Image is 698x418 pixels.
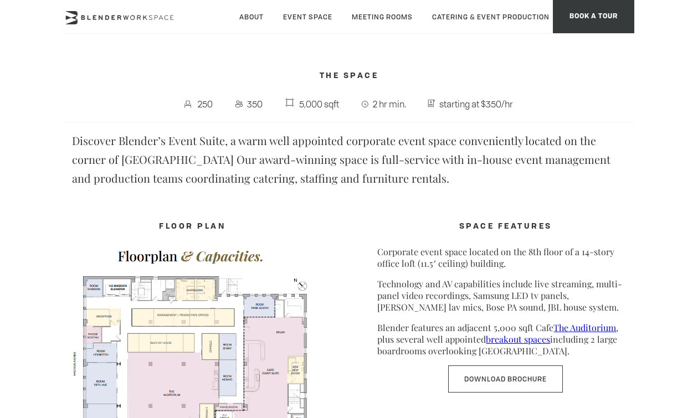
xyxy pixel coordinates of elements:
span: 250 [195,95,215,113]
span: 2 hr min. [370,95,409,113]
p: Blender features an adjacent 5,000 sqft Cafe , plus several well appointed including 2 large boar... [377,322,634,357]
h4: FLOOR PLAN [64,216,321,237]
h4: SPACE FEATURES [377,216,634,237]
a: The Auditorium [553,322,616,333]
span: 5,000 sqft [296,95,342,113]
h4: The Space [64,65,634,86]
p: Corporate event space located on the 8th floor of a 14-story office loft (11.5′ ceiling) building. [377,246,634,269]
a: breakout spaces [486,333,550,345]
span: starting at $350/hr [437,95,516,113]
p: Technology and AV capabilities include live streaming, multi-panel video recordings, Samsung LED ... [377,278,634,313]
a: Download Brochure [448,365,563,393]
span: 350 [245,95,266,113]
p: Discover Blender’s Event Suite, a warm well appointed corporate event space conveniently located ... [72,131,626,188]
